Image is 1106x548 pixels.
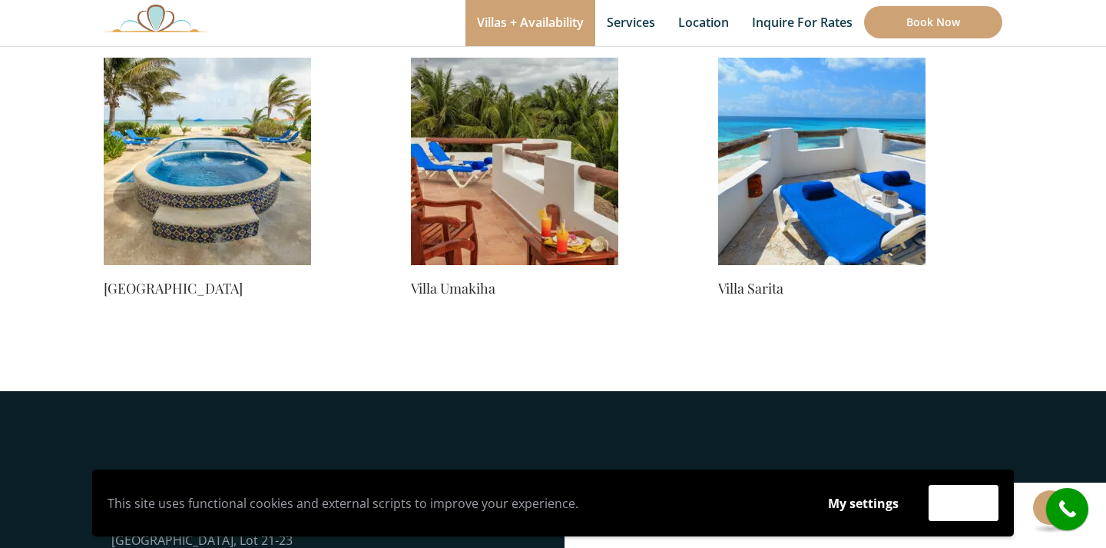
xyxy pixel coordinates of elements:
a: Villa Umakiha [411,277,618,299]
button: My settings [813,486,913,521]
img: Awesome Logo [104,4,208,32]
button: Accept [929,485,998,521]
i: call [1050,492,1084,526]
a: [GEOGRAPHIC_DATA] [104,277,311,299]
a: call [1046,488,1088,530]
a: Villa Sarita [718,277,926,299]
a: Book Now [864,6,1002,38]
p: This site uses functional cookies and external scripts to improve your experience. [108,492,798,515]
